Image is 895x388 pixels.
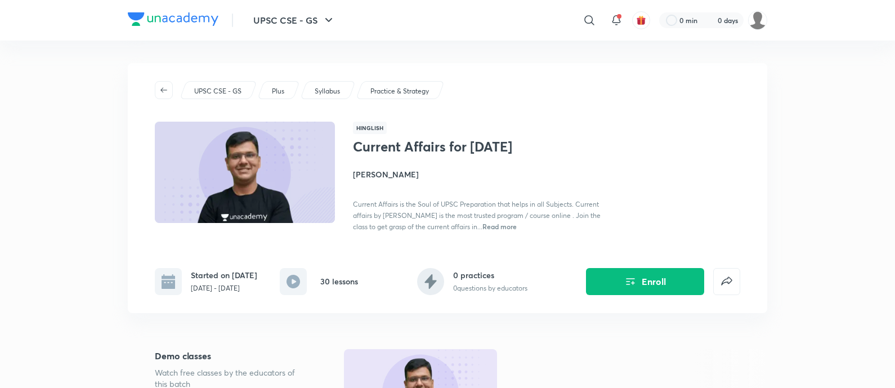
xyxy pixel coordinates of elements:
[153,121,337,224] img: Thumbnail
[453,283,527,293] p: 0 questions by educators
[247,9,342,32] button: UPSC CSE - GS
[453,269,527,281] h6: 0 practices
[155,349,308,363] h5: Demo classes
[313,86,342,96] a: Syllabus
[353,139,537,155] h1: Current Affairs for [DATE]
[315,86,340,96] p: Syllabus
[353,122,387,134] span: Hinglish
[704,15,715,26] img: streak
[353,200,601,231] span: Current Affairs is the Soul of UPSC Preparation that helps in all Subjects. Current affairs by [P...
[272,86,284,96] p: Plus
[369,86,431,96] a: Practice & Strategy
[636,15,646,25] img: avatar
[748,11,767,30] img: Piali K
[370,86,429,96] p: Practice & Strategy
[713,268,740,295] button: false
[191,269,257,281] h6: Started on [DATE]
[128,12,218,29] a: Company Logo
[270,86,287,96] a: Plus
[194,86,241,96] p: UPSC CSE - GS
[632,11,650,29] button: avatar
[191,283,257,293] p: [DATE] - [DATE]
[482,222,517,231] span: Read more
[193,86,244,96] a: UPSC CSE - GS
[353,168,605,180] h4: [PERSON_NAME]
[320,275,358,287] h6: 30 lessons
[586,268,704,295] button: Enroll
[128,12,218,26] img: Company Logo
